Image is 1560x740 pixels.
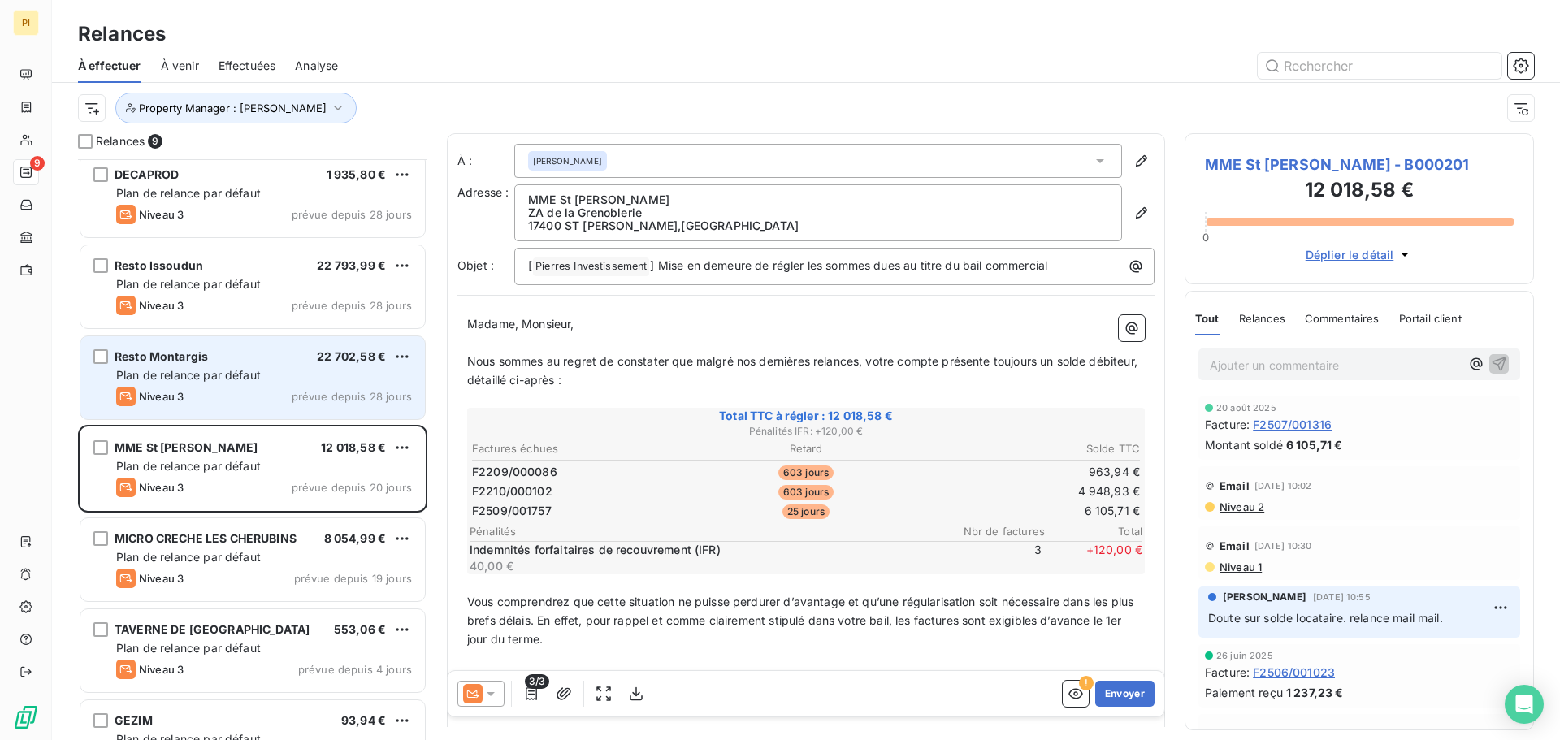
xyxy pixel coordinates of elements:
[219,58,276,74] span: Effectuées
[467,595,1137,646] span: Vous comprendrez que cette situation ne puisse perdurer d’avantage et qu’une régularisation soit ...
[1286,436,1343,453] span: 6 105,71 €
[919,483,1141,500] td: 4 948,93 €
[1205,154,1514,175] span: MME St [PERSON_NAME] - B000201
[1301,245,1419,264] button: Déplier le détail
[695,440,916,457] th: Retard
[139,481,184,494] span: Niveau 3
[115,167,179,181] span: DECAPROD
[650,258,1047,272] span: ] Mise en demeure de régler les sommes dues au titre du bail commercial
[78,159,427,740] div: grid
[528,258,532,272] span: [
[324,531,387,545] span: 8 054,99 €
[1205,436,1283,453] span: Montant soldé
[334,622,386,636] span: 553,06 €
[1313,592,1371,602] span: [DATE] 10:55
[116,641,261,655] span: Plan de relance par défaut
[1505,685,1544,724] div: Open Intercom Messenger
[528,206,1108,219] p: ZA de la Grenoblerie
[139,663,184,676] span: Niveau 3
[13,10,39,36] div: PI
[1045,542,1142,574] span: + 120,00 €
[1205,416,1250,433] span: Facture :
[472,503,552,519] span: F2509/001757
[115,622,310,636] span: TAVERNE DE [GEOGRAPHIC_DATA]
[327,167,387,181] span: 1 935,80 €
[1305,312,1380,325] span: Commentaires
[13,704,39,730] img: Logo LeanPay
[115,531,297,545] span: MICRO CRECHE LES CHERUBINS
[1045,525,1142,538] span: Total
[317,258,386,272] span: 22 793,99 €
[778,465,834,480] span: 603 jours
[292,299,412,312] span: prévue depuis 28 jours
[1216,403,1276,413] span: 20 août 2025
[470,558,941,574] p: 40,00 €
[321,440,386,454] span: 12 018,58 €
[470,408,1142,424] span: Total TTC à régler : 12 018,58 €
[115,258,203,272] span: Resto Issoudun
[161,58,199,74] span: À venir
[782,504,830,519] span: 25 jours
[13,159,38,185] a: 9
[139,390,184,403] span: Niveau 3
[115,713,153,727] span: GEZIM
[457,153,514,169] label: À :
[116,368,261,382] span: Plan de relance par défaut
[472,483,552,500] span: F2210/000102
[1205,175,1514,208] h3: 12 018,58 €
[292,390,412,403] span: prévue depuis 28 jours
[470,542,941,558] p: Indemnités forfaitaires de recouvrement (IFR)
[1254,541,1312,551] span: [DATE] 10:30
[1208,611,1443,625] span: Doute sur solde locataire. relance mail mail.
[457,258,494,272] span: Objet :
[467,354,1141,387] span: Nous sommes au regret de constater que malgré nos dernières relances, votre compte présente toujo...
[1399,312,1462,325] span: Portail client
[457,185,509,199] span: Adresse :
[919,440,1141,457] th: Solde TTC
[533,257,649,276] span: Pierres Investissement
[1218,560,1262,573] span: Niveau 1
[944,542,1042,574] span: 3
[470,424,1142,439] span: Pénalités IFR : + 120,00 €
[1218,500,1264,513] span: Niveau 2
[1220,539,1250,552] span: Email
[919,463,1141,481] td: 963,94 €
[533,155,602,167] span: [PERSON_NAME]
[317,349,386,363] span: 22 702,58 €
[1258,53,1501,79] input: Rechercher
[1205,664,1250,681] span: Facture :
[115,93,357,123] button: Property Manager : [PERSON_NAME]
[470,525,947,538] span: Pénalités
[78,58,141,74] span: À effectuer
[115,440,258,454] span: MME St [PERSON_NAME]
[467,317,574,331] span: Madame, Monsieur,
[116,186,261,200] span: Plan de relance par défaut
[1239,312,1285,325] span: Relances
[472,464,557,480] span: F2209/000086
[1216,651,1273,660] span: 26 juin 2025
[30,156,45,171] span: 9
[96,133,145,149] span: Relances
[1286,684,1344,701] span: 1 237,23 €
[116,459,261,473] span: Plan de relance par défaut
[525,674,549,689] span: 3/3
[1220,727,1250,740] span: Email
[116,550,261,564] span: Plan de relance par défaut
[778,485,834,500] span: 603 jours
[298,663,412,676] span: prévue depuis 4 jours
[148,134,162,149] span: 9
[341,713,386,727] span: 93,94 €
[139,572,184,585] span: Niveau 3
[471,440,693,457] th: Factures échues
[528,193,1108,206] p: MME St [PERSON_NAME]
[947,525,1045,538] span: Nbr de factures
[78,19,166,49] h3: Relances
[292,481,412,494] span: prévue depuis 20 jours
[1223,590,1306,604] span: [PERSON_NAME]
[1306,246,1394,263] span: Déplier le détail
[115,349,208,363] span: Resto Montargis
[1220,479,1250,492] span: Email
[1195,312,1220,325] span: Tout
[919,502,1141,520] td: 6 105,71 €
[295,58,338,74] span: Analyse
